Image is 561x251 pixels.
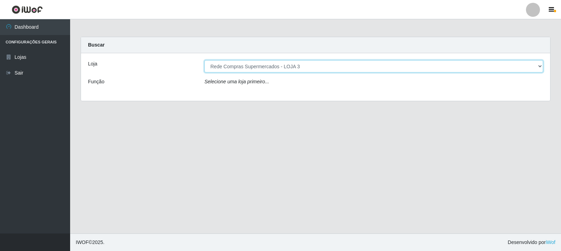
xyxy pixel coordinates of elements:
[508,239,555,246] span: Desenvolvido por
[88,78,104,85] label: Função
[88,60,97,68] label: Loja
[12,5,43,14] img: CoreUI Logo
[76,239,104,246] span: © 2025 .
[204,79,269,84] i: Selecione uma loja primeiro...
[76,239,89,245] span: IWOF
[88,42,104,48] strong: Buscar
[546,239,555,245] a: iWof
